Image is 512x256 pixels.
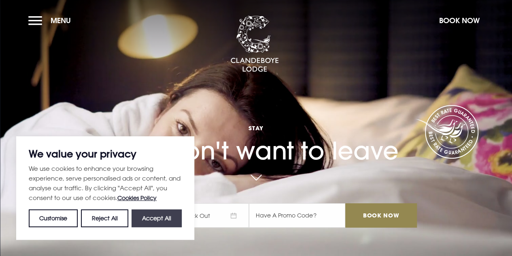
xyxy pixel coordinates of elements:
input: Have A Promo Code? [249,203,345,228]
a: Cookies Policy [117,194,157,201]
img: Clandeboye Lodge [230,16,279,73]
button: Customise [29,209,78,227]
div: We value your privacy [16,136,194,240]
button: Accept All [132,209,182,227]
span: Menu [51,16,71,25]
span: Stay [95,124,416,132]
button: Reject All [81,209,128,227]
p: We use cookies to enhance your browsing experience, serve personalised ads or content, and analys... [29,163,182,203]
p: We value your privacy [29,149,182,159]
input: Book Now [345,203,416,228]
span: Check Out [172,203,249,228]
button: Book Now [435,12,484,29]
h1: You won't want to leave [95,108,416,165]
button: Menu [28,12,75,29]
